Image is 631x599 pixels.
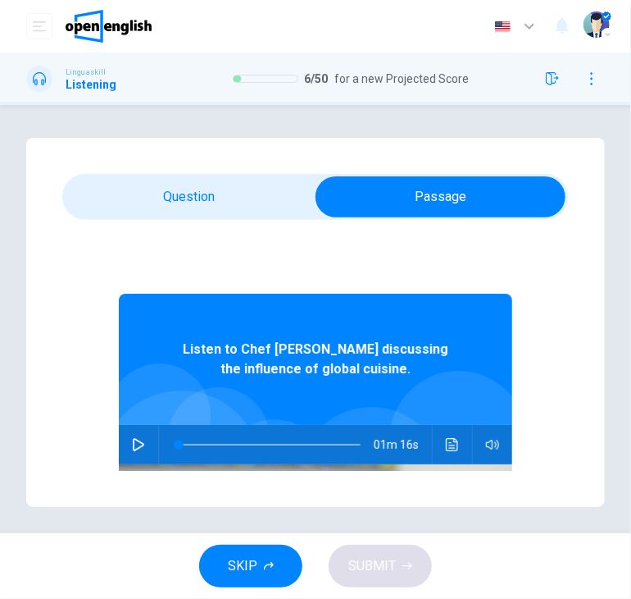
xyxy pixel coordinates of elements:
button: SKIP [199,545,302,588]
img: Profile picture [583,11,610,38]
span: Linguaskill [66,66,106,78]
span: Listen to Chef [PERSON_NAME] discussing the influence of global cuisine. [172,340,459,379]
img: en [493,21,513,33]
span: 01m 16s [374,425,432,464]
span: for a new Projected Score [335,72,470,85]
button: open mobile menu [26,13,52,39]
span: 6 / 50 [305,72,329,85]
button: Click to see the audio transcription [439,425,465,464]
h1: Listening [66,78,116,91]
span: SKIP [228,555,257,578]
img: OpenEnglish logo [66,10,152,43]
